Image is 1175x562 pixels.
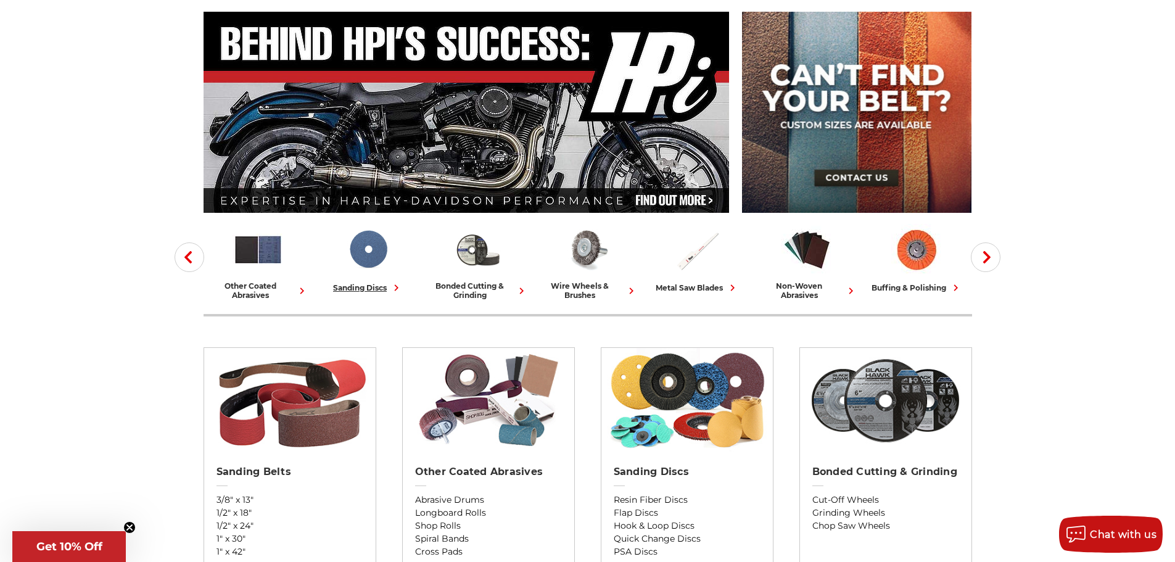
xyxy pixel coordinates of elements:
[208,281,308,300] div: other coated abrasives
[123,521,136,534] button: Close teaser
[216,466,363,478] h2: Sanding Belts
[867,224,967,294] a: buffing & polishing
[342,224,394,275] img: Sanding Discs
[806,348,965,453] img: Bonded Cutting & Grinding
[415,466,562,478] h2: Other Coated Abrasives
[318,224,418,294] a: sanding discs
[428,224,528,300] a: bonded cutting & grinding
[614,506,761,519] a: Flap Discs
[216,494,363,506] a: 3/8" x 13"
[1090,529,1156,540] span: Chat with us
[614,466,761,478] h2: Sanding Discs
[757,281,857,300] div: non-woven abrasives
[233,224,284,275] img: Other Coated Abrasives
[656,281,739,294] div: metal saw blades
[428,281,528,300] div: bonded cutting & grinding
[872,281,962,294] div: buffing & polishing
[742,12,971,213] img: promo banner for custom belts.
[614,494,761,506] a: Resin Fiber Discs
[175,242,204,272] button: Previous
[452,224,503,275] img: Bonded Cutting & Grinding
[36,540,102,553] span: Get 10% Off
[614,519,761,532] a: Hook & Loop Discs
[216,506,363,519] a: 1/2" x 18"
[415,506,562,519] a: Longboard Rolls
[415,545,562,558] a: Cross Pads
[415,532,562,545] a: Spiral Bands
[812,519,959,532] a: Chop Saw Wheels
[415,494,562,506] a: Abrasive Drums
[757,224,857,300] a: non-woven abrasives
[538,224,638,300] a: wire wheels & brushes
[614,545,761,558] a: PSA Discs
[607,348,767,453] img: Sanding Discs
[971,242,1000,272] button: Next
[415,519,562,532] a: Shop Rolls
[812,494,959,506] a: Cut-Off Wheels
[614,532,761,545] a: Quick Change Discs
[204,12,730,213] img: Banner for an interview featuring Horsepower Inc who makes Harley performance upgrades featured o...
[12,531,126,562] div: Get 10% OffClose teaser
[208,224,308,300] a: other coated abrasives
[216,519,363,532] a: 1/2" x 24"
[891,224,942,275] img: Buffing & Polishing
[408,348,568,453] img: Other Coated Abrasives
[812,506,959,519] a: Grinding Wheels
[672,224,723,275] img: Metal Saw Blades
[1059,516,1163,553] button: Chat with us
[216,532,363,545] a: 1" x 30"
[812,466,959,478] h2: Bonded Cutting & Grinding
[781,224,833,275] img: Non-woven Abrasives
[216,545,363,558] a: 1" x 42"
[210,348,369,453] img: Sanding Belts
[333,281,403,294] div: sanding discs
[648,224,748,294] a: metal saw blades
[562,224,613,275] img: Wire Wheels & Brushes
[538,281,638,300] div: wire wheels & brushes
